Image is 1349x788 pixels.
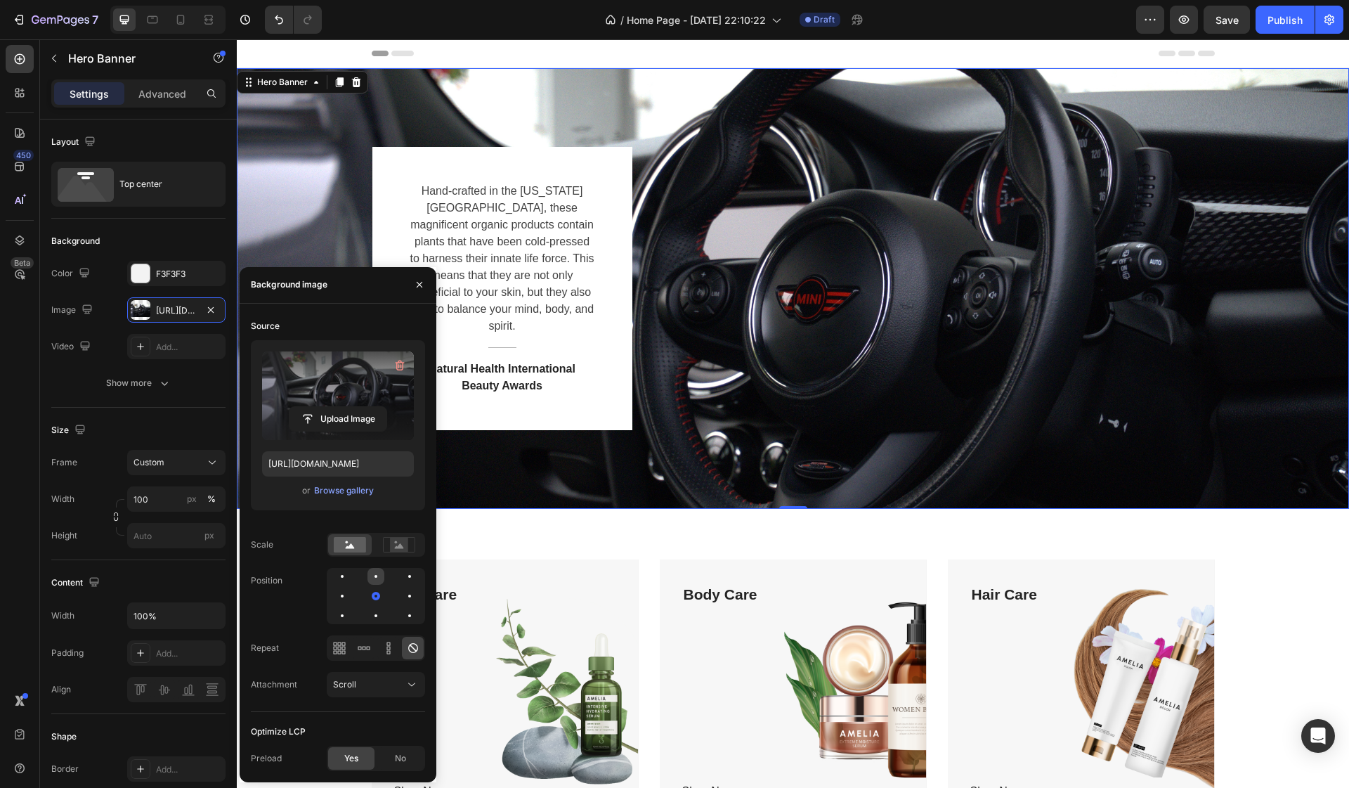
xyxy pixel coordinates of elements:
button: % [183,491,200,508]
p: Body Care [447,544,666,567]
div: Background image [251,278,327,291]
p: Advanced [138,86,186,101]
div: [URL][DOMAIN_NAME] [156,304,197,317]
span: Scroll [333,679,356,690]
div: Source [251,320,280,332]
div: Undo/Redo [265,6,322,34]
span: No [395,752,406,765]
div: px [187,493,197,505]
div: Publish [1267,13,1303,27]
div: Scale [251,538,273,551]
div: Beta [11,257,34,269]
div: Color [51,264,93,283]
span: Draft [814,13,835,26]
input: px% [127,486,226,512]
div: Add... [156,647,222,660]
span: Save [1216,14,1239,26]
button: Custom [127,450,226,475]
div: Top center [119,168,205,200]
div: Attachment [251,678,297,691]
button: Save [1204,6,1250,34]
div: Layout [51,133,98,152]
div: Shop Now [445,744,497,761]
a: Shop Now [157,744,226,761]
a: Shop Now [445,744,514,761]
div: Open Intercom Messenger [1301,719,1335,753]
p: 7 [92,11,98,28]
span: Yes [344,752,358,765]
a: Shop Now [734,744,802,761]
div: Video [51,337,93,356]
div: Shop Now [734,744,786,761]
div: Width [51,609,74,622]
button: 7 [6,6,105,34]
span: Home Page - [DATE] 22:10:22 [627,13,766,27]
label: Width [51,493,74,505]
p: Hero Banner [68,50,188,67]
span: px [204,530,214,541]
div: Shop Now [157,744,209,761]
div: Padding [51,647,84,659]
input: Auto [128,603,225,628]
button: Upload Image [289,406,387,432]
span: Custom [133,456,164,469]
div: Add... [156,763,222,776]
div: Content [51,574,103,593]
div: Shape [51,730,77,743]
div: Preload [251,752,282,765]
div: Optimize LCP [251,725,306,738]
p: Settings [70,86,109,101]
div: F3F3F3 [156,268,222,280]
iframe: Design area [237,39,1349,788]
input: px [127,523,226,548]
div: Border [51,763,79,775]
div: Show more [106,376,171,390]
div: Background [51,235,100,247]
div: Browse gallery [314,484,374,497]
div: Repeat [251,642,279,654]
div: 450 [13,150,34,161]
div: Size [51,421,89,440]
button: Browse gallery [313,484,374,498]
div: Align [51,683,71,696]
div: Position [251,574,282,587]
label: Frame [51,456,77,469]
div: Add... [156,341,222,354]
span: or [302,482,311,499]
button: px [203,491,220,508]
button: Show more [51,370,226,396]
button: Publish [1256,6,1315,34]
button: Scroll [327,672,425,697]
p: Hair Care [735,544,954,567]
input: https://example.com/image.jpg [262,451,414,477]
span: / [620,13,624,27]
label: Height [51,529,77,542]
div: Image [51,301,96,320]
div: % [207,493,216,505]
